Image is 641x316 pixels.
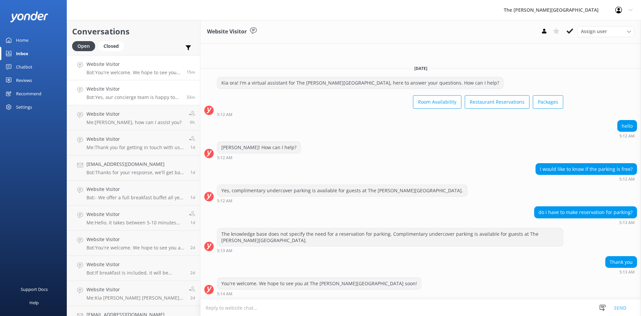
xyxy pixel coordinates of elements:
div: Sep 17 2025 05:14am (UTC +12:00) Pacific/Auckland [217,291,421,296]
strong: 5:12 AM [619,177,635,181]
h4: Website Visitor [86,211,184,218]
h4: Website Visitor [86,110,182,118]
h4: Website Visitor [86,135,184,143]
div: You're welcome. We hope to see you at The [PERSON_NAME][GEOGRAPHIC_DATA] soon! [217,278,421,289]
div: Sep 17 2025 05:12am (UTC +12:00) Pacific/Auckland [217,198,467,203]
div: Support Docs [21,283,48,296]
p: Me: Thank you for getting in touch with us, would you like to inquire about The Ultimate Heli-Ski... [86,144,184,150]
span: Sep 16 2025 04:37am (UTC +12:00) Pacific/Auckland [190,144,195,150]
button: Packages [533,95,563,109]
p: Bot: Thanks for your response, we'll get back to you as soon as we can during opening hours. [86,170,185,176]
div: Settings [16,100,32,114]
a: Website VisitorBot:You're welcome. We hope to see you at The [PERSON_NAME][GEOGRAPHIC_DATA] soon!15m [67,55,200,80]
button: Restaurant Reservations [465,95,529,109]
div: Help [29,296,39,309]
strong: 5:12 AM [217,156,232,160]
a: Website VisitorBot:You're welcome. We hope to see you at The [PERSON_NAME][GEOGRAPHIC_DATA] soon!2d [67,231,200,256]
div: Home [16,33,28,47]
h4: Website Visitor [86,261,185,268]
strong: 5:12 AM [619,134,635,138]
div: Sep 17 2025 05:12am (UTC +12:00) Pacific/Auckland [617,133,637,138]
span: Sep 16 2025 10:37pm (UTC +12:00) Pacific/Auckland [190,119,195,125]
a: Website VisitorMe:Kia [PERSON_NAME] [PERSON_NAME], Thank you for choosing to stay with The [PERSO... [67,281,200,306]
div: hello [618,120,637,132]
div: Reviews [16,74,32,87]
a: Website VisitorBot:If breakfast is included, it will be mentioned in your booking confirmation.2d [67,256,200,281]
div: Sep 17 2025 05:13am (UTC +12:00) Pacific/Auckland [534,220,637,225]
div: Sep 17 2025 05:12am (UTC +12:00) Pacific/Auckland [536,177,637,181]
p: Me: [PERSON_NAME], how can I assist you? [86,119,182,125]
p: Bot: You're welcome. We hope to see you at The [PERSON_NAME][GEOGRAPHIC_DATA] soon! [86,70,182,76]
a: Open [72,42,98,49]
p: Me: Hello, it takes between 5-10 minutes depends on the traffic [86,220,184,226]
h2: Conversations [72,25,195,38]
div: Sep 17 2025 05:13am (UTC +12:00) Pacific/Auckland [605,270,637,274]
strong: 5:12 AM [217,113,232,117]
span: Sep 15 2025 02:07pm (UTC +12:00) Pacific/Auckland [190,220,195,225]
div: Kia ora! I'm a virtual assistant for The [PERSON_NAME][GEOGRAPHIC_DATA], here to answer your ques... [217,77,503,89]
span: Sep 17 2025 04:55am (UTC +12:00) Pacific/Auckland [187,94,195,100]
a: Website VisitorBot:- We offer a full breakfast buffet all year round, except in May and June when... [67,181,200,206]
img: yonder-white-logo.png [10,11,48,22]
h4: Website Visitor [86,186,185,193]
a: Website VisitorMe:Thank you for getting in touch with us, would you like to inquire about The Ult... [67,130,200,155]
span: Sep 14 2025 12:40pm (UTC +12:00) Pacific/Auckland [190,295,195,301]
div: I would like to know if the parking is free? [536,164,637,175]
h4: [EMAIL_ADDRESS][DOMAIN_NAME] [86,161,185,168]
h4: Website Visitor [86,236,185,243]
span: Sep 15 2025 04:29pm (UTC +12:00) Pacific/Auckland [190,195,195,200]
span: Assign user [581,28,607,35]
p: Me: Kia [PERSON_NAME] [PERSON_NAME], Thank you for choosing to stay with The [PERSON_NAME][GEOGRA... [86,295,184,301]
h4: Website Visitor [86,286,184,293]
strong: 5:13 AM [619,221,635,225]
strong: 5:12 AM [217,199,232,203]
h4: Website Visitor [86,85,182,93]
p: Bot: - We offer a full breakfast buffet all year round, except in May and June when we provide co... [86,195,185,201]
span: [DATE] [410,66,431,71]
p: Bot: You're welcome. We hope to see you at The [PERSON_NAME][GEOGRAPHIC_DATA] soon! [86,245,185,251]
div: Sep 17 2025 05:12am (UTC +12:00) Pacific/Auckland [217,155,301,160]
div: Closed [98,41,124,51]
h3: Website Visitor [207,27,247,36]
a: Closed [98,42,127,49]
div: Inbox [16,47,28,60]
strong: 5:13 AM [619,270,635,274]
a: [EMAIL_ADDRESS][DOMAIN_NAME]Bot:Thanks for your response, we'll get back to you as soon as we can... [67,155,200,181]
span: Sep 14 2025 08:26pm (UTC +12:00) Pacific/Auckland [190,245,195,250]
a: Website VisitorMe:Hello, it takes between 5-10 minutes depends on the traffic1d [67,206,200,231]
div: The knowledge base does not specify the need for a reservation for parking. Complimentary underco... [217,228,563,246]
div: Open [72,41,95,51]
span: Sep 15 2025 05:06pm (UTC +12:00) Pacific/Auckland [190,170,195,175]
div: Sep 17 2025 05:13am (UTC +12:00) Pacific/Auckland [217,248,563,253]
strong: 5:13 AM [217,249,232,253]
div: Assign User [578,26,634,37]
div: Chatbot [16,60,32,74]
a: Website VisitorMe:[PERSON_NAME], how can I assist you?6h [67,105,200,130]
div: Yes, complimentary undercover parking is available for guests at The [PERSON_NAME][GEOGRAPHIC_DATA]. [217,185,467,196]
div: Sep 17 2025 05:12am (UTC +12:00) Pacific/Auckland [217,112,563,117]
h4: Website Visitor [86,61,182,68]
button: Room Availability [413,95,461,109]
span: Sep 17 2025 05:13am (UTC +12:00) Pacific/Auckland [187,69,195,75]
a: Website VisitorBot:Yes, our concierge team is happy to help plan your itinerary, including bookin... [67,80,200,105]
span: Sep 14 2025 08:02pm (UTC +12:00) Pacific/Auckland [190,270,195,276]
div: do i have to make reservation for parking? [535,207,637,218]
p: Bot: Yes, our concierge team is happy to help plan your itinerary, including booking boat trips, ... [86,94,182,100]
p: Bot: If breakfast is included, it will be mentioned in your booking confirmation. [86,270,185,276]
div: Recommend [16,87,41,100]
strong: 5:14 AM [217,292,232,296]
div: [PERSON_NAME]! How can I help? [217,142,300,153]
div: Thank you [606,256,637,268]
